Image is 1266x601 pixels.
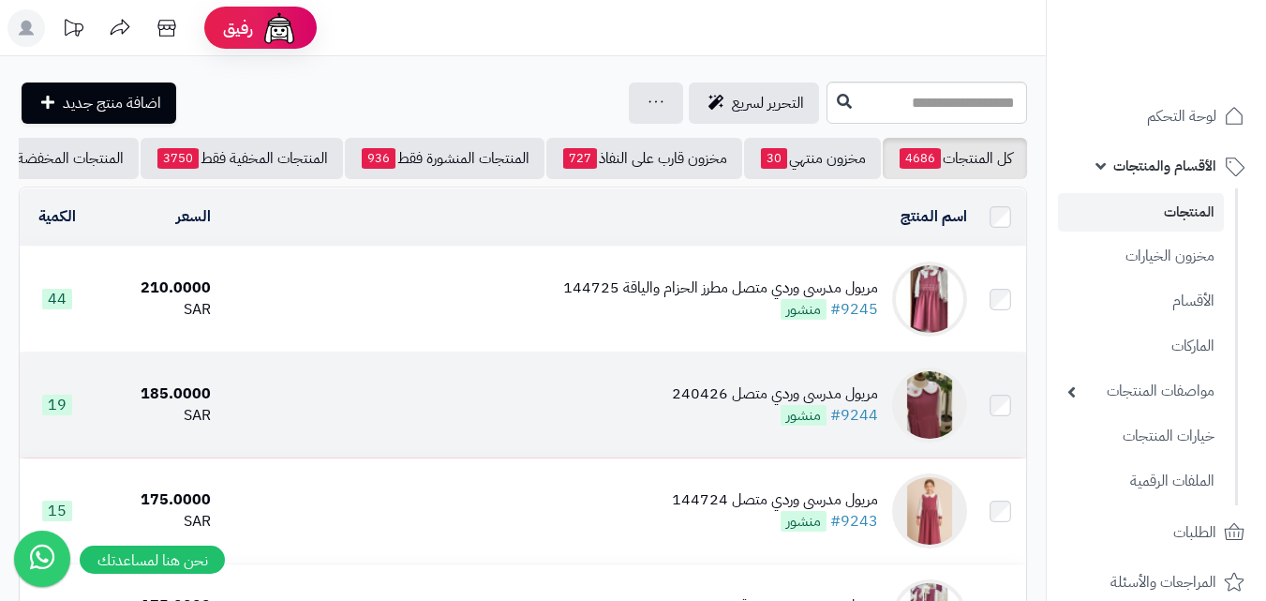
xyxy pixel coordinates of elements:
[38,205,76,228] a: الكمية
[563,278,878,299] div: مريول مدرسي وردي متصل مطرز الحزام والياقة 144725
[362,148,395,169] span: 936
[42,395,72,415] span: 19
[1058,510,1255,555] a: الطلبات
[781,299,827,320] span: منشور
[892,473,967,548] img: مريول مدرسي وردي متصل 144724
[1173,519,1216,546] span: الطلبات
[1139,53,1248,92] img: logo-2.png
[672,383,878,405] div: مريول مدرسي وردي متصل 240426
[103,383,211,405] div: 185.0000
[1058,371,1224,412] a: مواصفات المنتجات
[672,489,878,511] div: مريول مدرسي وردي متصل 144724
[141,138,343,179] a: المنتجات المخفية فقط3750
[42,289,72,309] span: 44
[1058,193,1224,232] a: المنتجات
[830,298,878,321] a: #9245
[892,262,967,337] img: مريول مدرسي وردي متصل مطرز الحزام والياقة 144725
[781,511,827,532] span: منشور
[761,148,787,169] span: 30
[42,501,72,521] span: 15
[157,148,199,169] span: 3750
[103,299,211,321] div: SAR
[1110,569,1216,595] span: المراجعات والأسئلة
[689,83,819,124] a: التحرير لسريع
[546,138,742,179] a: مخزون قارب على النفاذ727
[744,138,881,179] a: مخزون منتهي30
[1058,94,1255,139] a: لوحة التحكم
[103,511,211,533] div: SAR
[781,405,827,426] span: منشور
[1058,281,1224,322] a: الأقسام
[50,9,97,52] a: تحديثات المنصة
[830,404,878,427] a: #9244
[103,489,211,511] div: 175.0000
[1113,153,1216,179] span: الأقسام والمنتجات
[1058,236,1224,277] a: مخزون الخيارات
[901,205,967,228] a: اسم المنتج
[1058,461,1224,502] a: الملفات الرقمية
[1147,103,1216,129] span: لوحة التحكم
[1058,326,1224,367] a: الماركات
[900,148,941,169] span: 4686
[176,205,211,228] a: السعر
[223,17,253,39] span: رفيق
[1058,416,1224,457] a: خيارات المنتجات
[892,368,967,443] img: مريول مدرسي وردي متصل 240426
[563,148,597,169] span: 727
[103,405,211,427] div: SAR
[883,138,1027,179] a: كل المنتجات4686
[261,9,298,47] img: ai-face.png
[22,83,176,124] a: اضافة منتج جديد
[732,92,804,114] span: التحرير لسريع
[345,138,544,179] a: المنتجات المنشورة فقط936
[830,510,878,533] a: #9243
[103,278,211,299] div: 210.0000
[63,92,161,114] span: اضافة منتج جديد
